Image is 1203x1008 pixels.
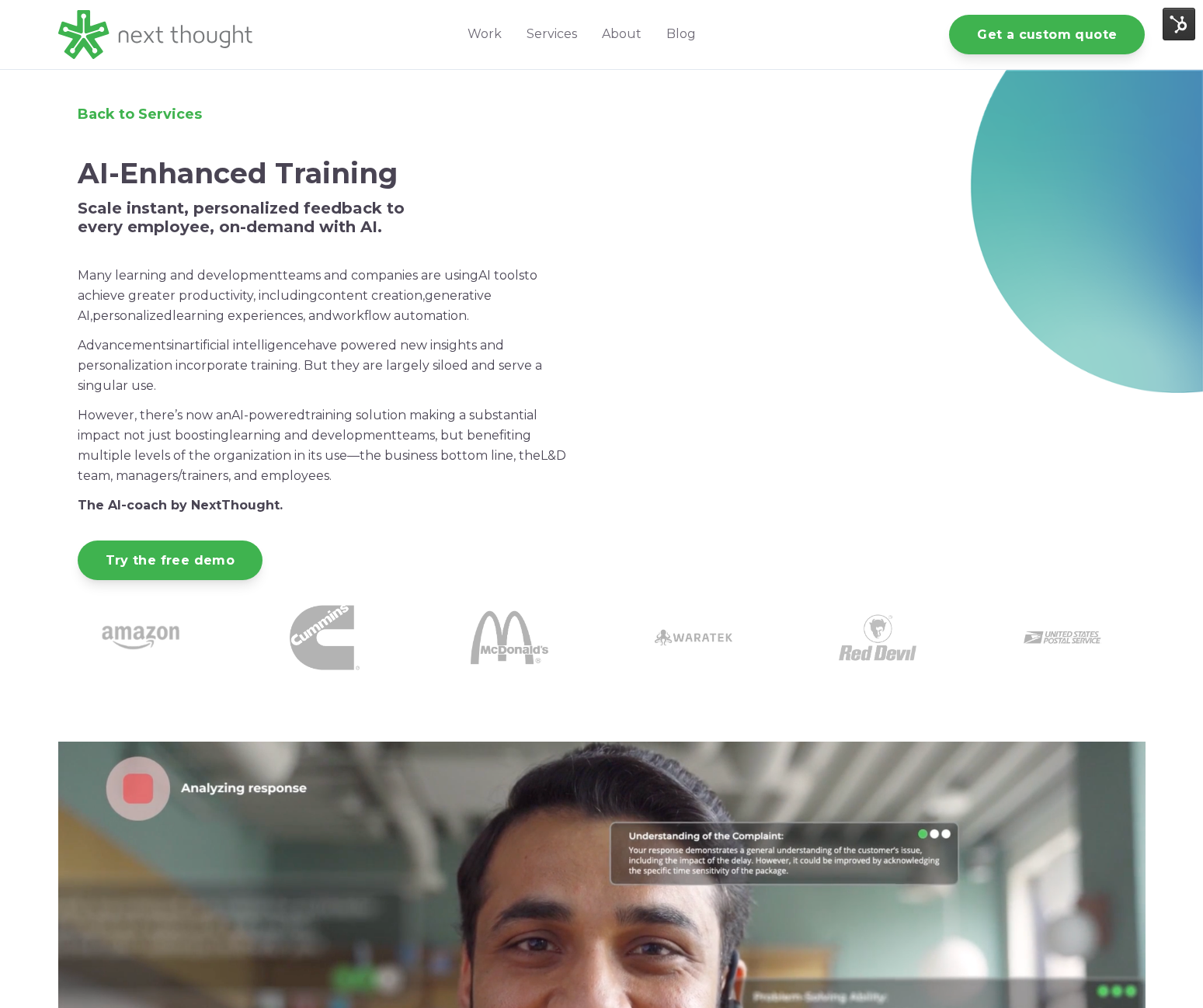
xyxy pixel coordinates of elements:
span: corporate training [186,358,298,373]
a: Back to Services [78,106,202,123]
a: Try the free demo [78,540,263,580]
span: learning experiences [172,308,303,323]
img: USPS [1024,599,1101,676]
span: learning and development [229,428,397,443]
img: LG - NextThought Logo [58,10,252,59]
img: Red Devil [839,599,916,676]
strong: The AI-coach by NextThought. [78,498,283,513]
span: AI tools [478,268,524,283]
a: Get a custom quote [949,15,1145,54]
span: L&D team [78,448,566,483]
h1: AI-Enhanced Training [78,158,568,189]
iframe: Roadmasters Pre-check Master [615,182,1159,488]
img: McDonalds 1 [471,599,548,676]
p: However, there’s now an training solution making a substantial impact not just boosting teams, bu... [78,405,568,486]
span: artificial intelligence [183,338,307,353]
span: generative AI [78,288,492,323]
img: Cummins [290,603,360,673]
span: personalized [92,308,172,323]
span: earning and development [119,268,283,283]
p: in have powered new insights and personalization in . But they are largely siloed and serve a sin... [78,335,568,396]
span: content creation [318,288,422,303]
img: Waratek logo [655,599,732,676]
span: automation [394,308,467,323]
img: HubSpot Tools Menu Toggle [1163,8,1195,40]
span: Advancements [78,338,172,353]
img: amazon-1 [102,599,179,676]
h5: Scale instant, personalized feedback to every employee, on-demand with AI. [78,199,568,236]
span: workflow [332,308,391,323]
p: Many l teams and companies are using to achieve greater productivity, including , , , and . [78,266,568,326]
span: AI-powered [231,408,305,422]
